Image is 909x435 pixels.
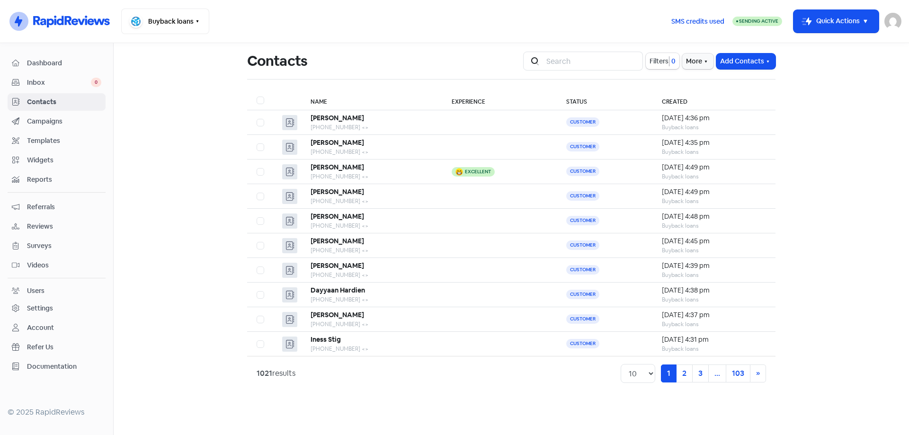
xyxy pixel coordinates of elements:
div: Buyback loans [662,320,766,328]
span: Customer [566,314,599,324]
div: [DATE] 4:39 pm [662,261,766,271]
span: Contacts [27,97,101,107]
div: [DATE] 4:49 pm [662,187,766,197]
span: Customer [566,339,599,348]
div: Account [27,323,54,333]
div: [PHONE_NUMBER] <> [311,148,433,156]
b: [PERSON_NAME] [311,187,364,196]
div: [PHONE_NUMBER] <> [311,271,433,279]
input: Search [541,52,643,71]
div: Buyback loans [662,345,766,353]
div: [DATE] 4:31 pm [662,335,766,345]
a: 2 [676,364,693,382]
a: Documentation [8,358,106,375]
div: [PHONE_NUMBER] <> [311,246,433,255]
button: More [682,53,713,69]
span: Customer [566,191,599,201]
div: Buyback loans [662,271,766,279]
span: Sending Active [739,18,778,24]
div: Settings [27,303,53,313]
span: SMS credits used [671,17,724,27]
div: [DATE] 4:38 pm [662,285,766,295]
th: Name [301,91,442,110]
div: Buyback loans [662,123,766,132]
a: 103 [726,364,750,382]
a: Referrals [8,198,106,216]
div: results [257,368,295,379]
h1: Contacts [247,46,307,76]
div: Buyback loans [662,197,766,205]
b: [PERSON_NAME] [311,138,364,147]
span: Filters [650,56,668,66]
span: Referrals [27,202,101,212]
button: Filters0 [646,53,679,69]
a: Templates [8,132,106,150]
button: Add Contacts [716,53,775,69]
a: Settings [8,300,106,317]
div: Buyback loans [662,222,766,230]
span: Customer [566,290,599,299]
a: Widgets [8,151,106,169]
a: Account [8,319,106,337]
a: Surveys [8,237,106,255]
span: Customer [566,265,599,275]
b: [PERSON_NAME] [311,261,364,270]
b: [PERSON_NAME] [311,114,364,122]
b: Iness Stig [311,335,341,344]
a: Contacts [8,93,106,111]
b: [PERSON_NAME] [311,311,364,319]
div: [PHONE_NUMBER] <> [311,320,433,328]
span: Videos [27,260,101,270]
div: Excellent [465,169,491,174]
span: Templates [27,136,101,146]
th: Status [557,91,653,110]
a: Reviews [8,218,106,235]
span: 0 [669,56,676,66]
span: Dashboard [27,58,101,68]
th: Created [652,91,775,110]
a: ... [708,364,726,382]
span: Campaigns [27,116,101,126]
b: [PERSON_NAME] [311,237,364,245]
b: [PERSON_NAME] [311,212,364,221]
div: Buyback loans [662,295,766,304]
span: Customer [566,240,599,250]
div: Users [27,286,45,296]
a: Refer Us [8,338,106,356]
span: Widgets [27,155,101,165]
a: 3 [692,364,709,382]
div: [PHONE_NUMBER] <> [311,197,433,205]
a: Dashboard [8,54,106,72]
span: Customer [566,167,599,176]
a: 1 [661,364,677,382]
a: Reports [8,171,106,188]
a: Sending Active [732,16,782,27]
div: [DATE] 4:35 pm [662,138,766,148]
span: Inbox [27,78,91,88]
div: [PHONE_NUMBER] <> [311,172,433,181]
div: [PHONE_NUMBER] <> [311,295,433,304]
div: [DATE] 4:36 pm [662,113,766,123]
button: Buyback loans [121,9,209,34]
strong: 1021 [257,368,272,378]
div: [DATE] 4:45 pm [662,236,766,246]
a: Campaigns [8,113,106,130]
b: [PERSON_NAME] [311,163,364,171]
a: SMS credits used [663,16,732,26]
div: [PHONE_NUMBER] <> [311,123,433,132]
a: Next [750,364,766,382]
img: User [884,13,901,30]
div: © 2025 RapidReviews [8,407,106,418]
div: Buyback loans [662,172,766,181]
span: Refer Us [27,342,101,352]
div: Buyback loans [662,148,766,156]
a: Inbox 0 [8,74,106,91]
div: [DATE] 4:48 pm [662,212,766,222]
div: [PHONE_NUMBER] <> [311,222,433,230]
span: Customer [566,142,599,151]
span: Documentation [27,362,101,372]
button: Quick Actions [793,10,879,33]
span: 0 [91,78,101,87]
th: Experience [442,91,556,110]
div: [PHONE_NUMBER] <> [311,345,433,353]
